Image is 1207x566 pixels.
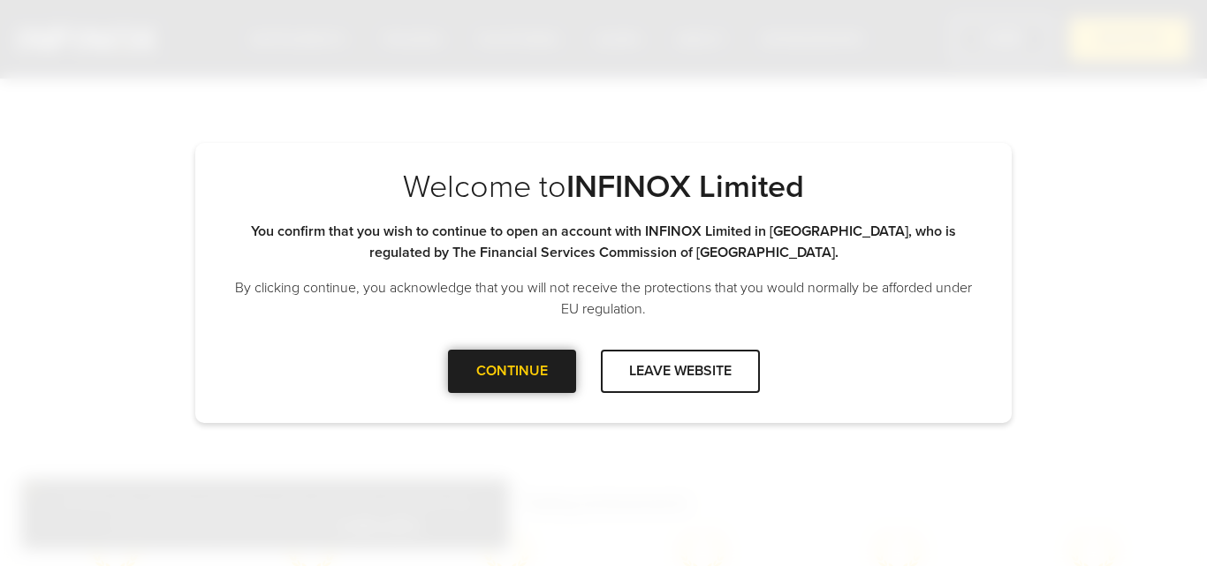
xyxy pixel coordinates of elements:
p: By clicking continue, you acknowledge that you will not receive the protections that you would no... [231,277,976,320]
div: CONTINUE [448,350,576,393]
p: Welcome to [231,168,976,207]
div: LEAVE WEBSITE [601,350,760,393]
strong: You confirm that you wish to continue to open an account with INFINOX Limited in [GEOGRAPHIC_DATA... [251,223,956,261]
strong: INFINOX Limited [566,168,804,206]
